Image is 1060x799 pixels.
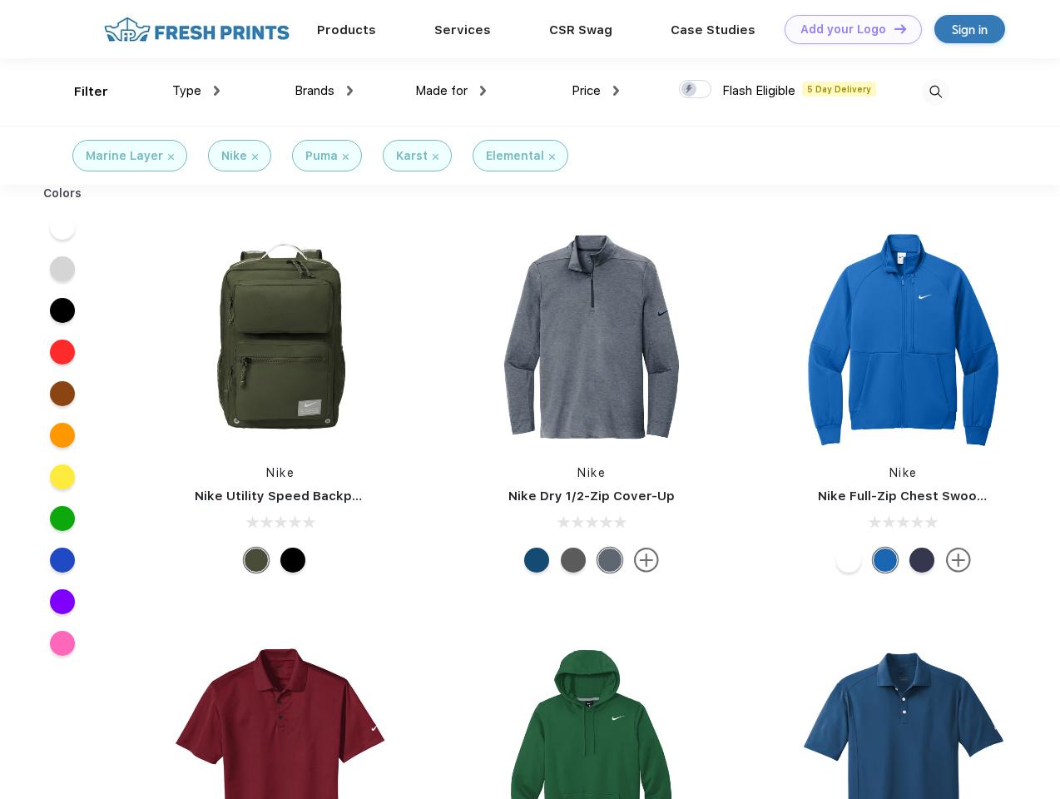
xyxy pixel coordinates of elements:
a: Nike Full-Zip Chest Swoosh Jacket [818,489,1039,504]
div: Black Heather [561,548,586,573]
span: Flash Eligible [722,83,795,98]
img: dropdown.png [347,86,353,96]
div: Nike [221,147,247,165]
a: Nike Utility Speed Backpack [195,489,374,504]
div: Marine Layer [86,147,163,165]
img: filter_cancel.svg [549,154,555,160]
div: Royal [873,548,898,573]
div: Sign in [952,20,988,39]
a: Services [434,22,491,37]
img: filter_cancel.svg [168,154,174,160]
div: Elemental [486,147,544,165]
img: func=resize&h=266 [481,226,702,448]
a: Nike Dry 1/2-Zip Cover-Up [508,489,675,504]
a: Nike [577,466,606,479]
div: Navy Heather [597,548,622,573]
div: Karst [396,147,428,165]
a: Nike [266,466,295,479]
span: Brands [295,83,334,98]
img: more.svg [634,548,659,573]
a: CSR Swag [549,22,612,37]
div: Filter [74,82,108,102]
img: filter_cancel.svg [343,154,349,160]
img: DT [894,24,906,33]
img: dropdown.png [613,86,619,96]
a: Nike [889,466,918,479]
img: filter_cancel.svg [433,154,438,160]
img: desktop_search.svg [922,78,949,106]
span: Price [572,83,601,98]
a: Sign in [934,15,1005,43]
div: White [836,548,861,573]
img: dropdown.png [214,86,220,96]
div: Add your Logo [800,22,886,37]
img: func=resize&h=266 [793,226,1014,448]
div: Black [280,548,305,573]
div: Colors [31,185,95,202]
div: Gym Blue [524,548,549,573]
img: dropdown.png [480,86,486,96]
span: 5 Day Delivery [802,82,876,97]
div: Midnight Navy [909,548,934,573]
img: fo%20logo%202.webp [99,15,295,44]
span: Made for [415,83,468,98]
span: Type [172,83,201,98]
a: Products [317,22,376,37]
img: func=resize&h=266 [170,226,391,448]
div: Puma [305,147,338,165]
div: Cargo Khaki [244,548,269,573]
img: filter_cancel.svg [252,154,258,160]
img: more.svg [946,548,971,573]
